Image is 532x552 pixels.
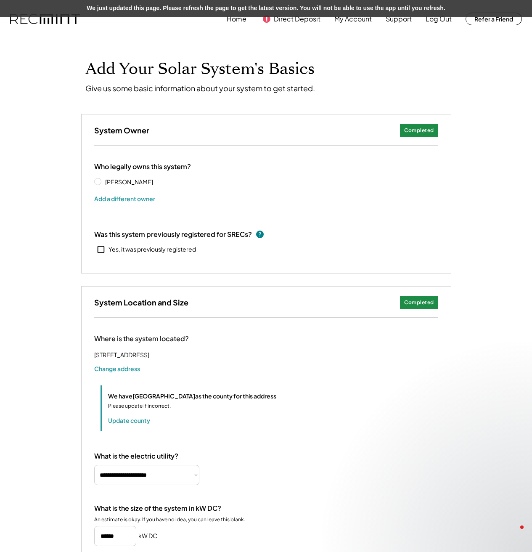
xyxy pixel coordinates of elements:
div: Was this system previously registered for SRECs? [94,230,252,239]
h1: Add Your Solar System's Basics [85,59,447,79]
div: Please update if incorrect. [108,402,171,410]
div: What is the electric utility? [94,452,178,461]
button: Log Out [426,11,452,27]
div: Who legally owns this system? [94,162,191,171]
div: Completed [404,299,434,306]
button: Add a different owner [94,192,155,205]
div: We have as the county for this address [108,392,276,401]
button: My Account [334,11,372,27]
img: recmint-logotype%403x.png [10,14,80,24]
h3: System Location and Size [94,297,188,307]
u: [GEOGRAPHIC_DATA] [132,392,195,400]
button: Refer a Friend [466,13,522,25]
iframe: Intercom live chat [503,523,524,544]
div: Give us some basic information about your system to get started. [85,83,315,93]
button: Support [386,11,412,27]
button: Home [227,11,246,27]
div: Yes, it was previously registered [109,245,196,254]
div: An estimate is okay. If you have no idea, you can leave this blank. [94,516,245,523]
h5: kW DC [138,532,157,540]
div: Completed [404,127,434,134]
div: Where is the system located? [94,334,189,343]
label: [PERSON_NAME] [103,179,178,185]
button: Change address [94,364,140,373]
h3: System Owner [94,125,149,135]
button: Update county [108,416,150,425]
button: Direct Deposit [274,11,320,27]
div: [STREET_ADDRESS] [94,350,149,360]
div: What is the size of the system in kW DC? [94,504,221,513]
